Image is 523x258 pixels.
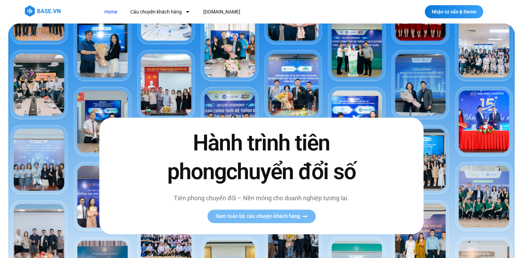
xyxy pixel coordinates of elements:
[99,6,122,18] a: Home
[152,193,370,203] p: Tiên phong chuyển đổi – Nền móng cho doanh nghiệp tương lai.
[425,5,483,18] a: Nhận tư vấn & Demo
[432,9,476,14] span: Nhận tư vấn & Demo
[207,210,316,223] a: Xem toàn bộ câu chuyện khách hàng
[99,6,367,18] nav: Menu
[198,6,245,18] a: [DOMAIN_NAME]
[152,129,370,186] h2: Hành trình tiên phong
[226,159,356,185] span: chuyển đổi số
[125,6,195,18] a: Câu chuyện khách hàng
[216,214,300,219] span: Xem toàn bộ câu chuyện khách hàng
